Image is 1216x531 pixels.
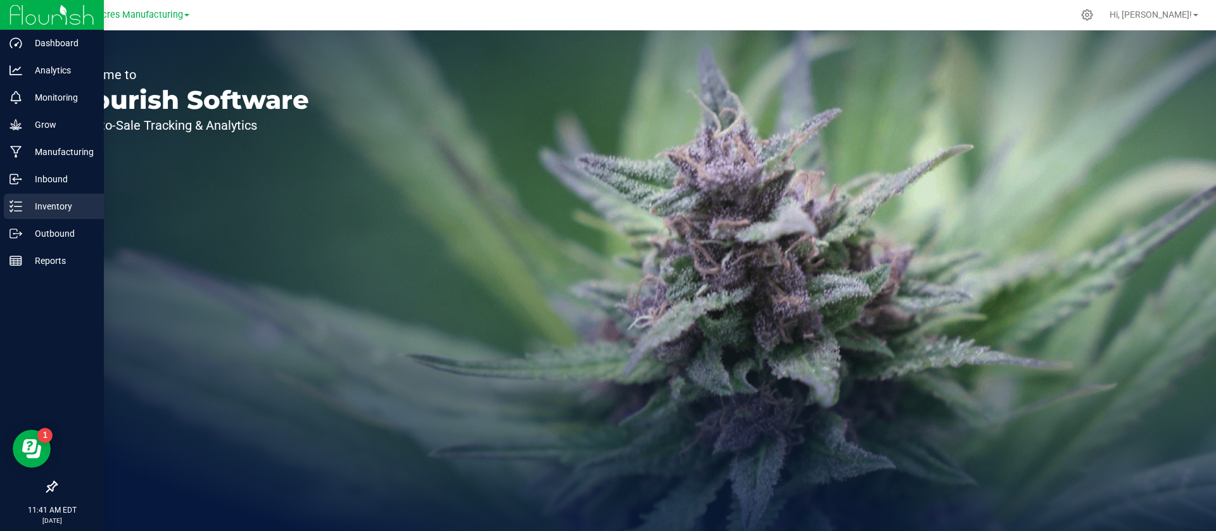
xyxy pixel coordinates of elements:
p: Manufacturing [22,144,98,159]
inline-svg: Monitoring [9,91,22,104]
div: Manage settings [1079,9,1095,21]
p: Grow [22,117,98,132]
p: Inventory [22,199,98,214]
p: Dashboard [22,35,98,51]
span: Hi, [PERSON_NAME]! [1110,9,1192,20]
p: Welcome to [68,68,309,81]
p: Monitoring [22,90,98,105]
p: Analytics [22,63,98,78]
inline-svg: Manufacturing [9,146,22,158]
p: Inbound [22,172,98,187]
p: Reports [22,253,98,268]
iframe: Resource center unread badge [37,428,53,443]
p: [DATE] [6,516,98,525]
iframe: Resource center [13,430,51,468]
p: 11:41 AM EDT [6,504,98,516]
inline-svg: Inbound [9,173,22,185]
inline-svg: Reports [9,254,22,267]
p: Outbound [22,226,98,241]
inline-svg: Outbound [9,227,22,240]
inline-svg: Dashboard [9,37,22,49]
span: Green Acres Manufacturing [69,9,183,20]
inline-svg: Analytics [9,64,22,77]
inline-svg: Inventory [9,200,22,213]
inline-svg: Grow [9,118,22,131]
p: Seed-to-Sale Tracking & Analytics [68,119,309,132]
p: Flourish Software [68,87,309,113]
